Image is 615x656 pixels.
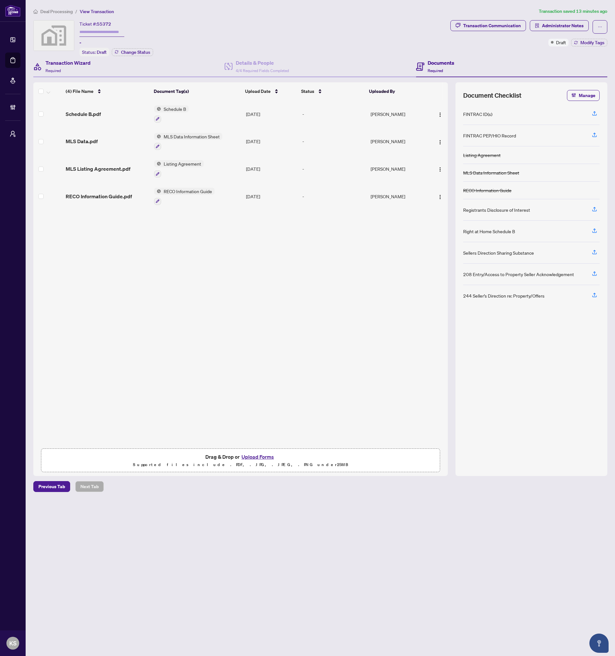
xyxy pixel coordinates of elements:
[242,82,299,100] th: Upload Date
[161,133,222,140] span: MLS Data Information Sheet
[121,50,150,54] span: Change Status
[579,90,595,101] span: Manage
[33,9,38,14] span: home
[301,88,314,95] span: Status
[438,167,443,172] img: Logo
[463,132,516,139] div: FINTRAC PEP/HIO Record
[245,88,271,95] span: Upload Date
[240,453,276,461] button: Upload Forms
[368,183,428,210] td: [PERSON_NAME]
[161,160,204,167] span: Listing Agreement
[5,5,20,17] img: logo
[75,8,77,15] li: /
[66,165,130,173] span: MLS Listing Agreement.pdf
[463,20,521,31] div: Transaction Communication
[428,68,443,73] span: Required
[463,152,501,159] div: Listing Agreement
[112,48,153,56] button: Change Status
[154,188,161,195] img: Status Icon
[302,111,365,118] div: -
[366,82,427,100] th: Uploaded By
[154,160,204,177] button: Status IconListing Agreement
[435,109,445,119] button: Logo
[80,9,114,14] span: View Transaction
[243,155,300,183] td: [DATE]
[97,21,111,27] span: 55372
[368,100,428,128] td: [PERSON_NAME]
[463,169,519,176] div: MLS Data Information Sheet
[9,639,17,648] span: KS
[154,133,161,140] img: Status Icon
[589,634,609,653] button: Open asap
[428,59,454,67] h4: Documents
[161,105,189,112] span: Schedule B
[66,88,94,95] span: (4) File Name
[463,249,534,256] div: Sellers Direction Sharing Substance
[438,194,443,200] img: Logo
[154,105,161,112] img: Status Icon
[243,183,300,210] td: [DATE]
[580,40,604,45] span: Modify Tags
[205,453,276,461] span: Drag & Drop or
[33,481,70,492] button: Previous Tab
[66,110,101,118] span: Schedule B.pdf
[463,111,492,118] div: FINTRAC ID(s)
[97,49,107,55] span: Draft
[463,187,512,194] div: RECO Information Guide
[463,292,545,299] div: 244 Seller’s Direction re: Property/Offers
[435,191,445,201] button: Logo
[243,100,300,128] td: [DATE]
[535,23,539,28] span: solution
[66,137,98,145] span: MLS Data.pdf
[10,131,16,137] span: user-switch
[368,155,428,183] td: [PERSON_NAME]
[45,59,91,67] h4: Transaction Wizard
[302,165,365,172] div: -
[567,90,600,101] button: Manage
[571,39,607,46] button: Modify Tags
[40,9,73,14] span: Deal Processing
[79,20,111,28] div: Ticket #:
[463,271,574,278] div: 208 Entry/Access to Property Seller Acknowledgement
[556,39,566,46] span: Draft
[38,481,65,492] span: Previous Tab
[75,481,104,492] button: Next Tab
[530,20,589,31] button: Administrator Notes
[41,449,440,472] span: Drag & Drop orUpload FormsSupported files include .PDF, .JPG, .JPEG, .PNG under25MB
[302,193,365,200] div: -
[438,140,443,145] img: Logo
[154,105,189,123] button: Status IconSchedule B
[539,8,607,15] article: Transaction saved 13 minutes ago
[45,461,436,469] p: Supported files include .PDF, .JPG, .JPEG, .PNG under 25 MB
[435,164,445,174] button: Logo
[302,138,365,145] div: -
[154,160,161,167] img: Status Icon
[243,128,300,155] td: [DATE]
[450,20,526,31] button: Transaction Communication
[598,25,602,29] span: ellipsis
[79,39,81,46] span: -
[236,68,289,73] span: 4/4 Required Fields Completed
[236,59,289,67] h4: Details & People
[463,206,530,213] div: Registrants Disclosure of Interest
[154,133,222,150] button: Status IconMLS Data Information Sheet
[63,82,151,100] th: (4) File Name
[161,188,215,195] span: RECO Information Guide
[45,68,61,73] span: Required
[151,82,242,100] th: Document Tag(s)
[463,228,515,235] div: Right at Home Schedule B
[154,188,215,205] button: Status IconRECO Information Guide
[435,136,445,146] button: Logo
[368,128,428,155] td: [PERSON_NAME]
[542,20,584,31] span: Administrator Notes
[79,48,109,56] div: Status:
[34,20,74,51] img: svg%3e
[299,82,367,100] th: Status
[438,112,443,117] img: Logo
[463,91,521,100] span: Document Checklist
[66,193,132,200] span: RECO Information Guide.pdf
